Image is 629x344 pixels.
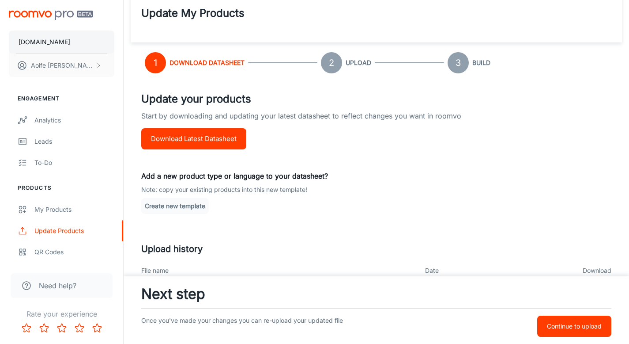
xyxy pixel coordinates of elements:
button: Continue to upload [537,316,611,337]
text: 2 [329,57,334,68]
button: Rate 2 star [35,319,53,337]
div: My Products [34,205,114,214]
h5: Upload history [141,242,611,256]
p: Continue to upload [547,321,602,331]
span: Need help? [39,280,76,291]
p: Rate your experience [7,309,116,319]
h1: Update My Products [141,5,245,21]
p: Start by downloading and updating your latest datasheet to reflect changes you want in roomvo [141,111,611,128]
h4: Update your products [141,91,611,107]
th: Date [418,263,542,279]
button: Create new template [141,198,209,214]
h6: Build [472,58,490,68]
p: Note: copy your existing products into this new template! [141,185,611,195]
text: 1 [154,57,157,68]
div: Update Products [34,226,114,236]
button: Download Latest Datasheet [141,128,246,149]
p: [DOMAIN_NAME] [19,37,70,47]
div: Leads [34,137,114,146]
div: QR Codes [34,247,114,257]
h3: Next step [141,283,611,305]
p: Add a new product type or language to your datasheet? [141,171,611,181]
p: Once you've made your changes you can re-upload your updated file [141,316,447,337]
th: Download [542,263,611,279]
button: [DOMAIN_NAME] [9,31,114,54]
button: Rate 1 star [18,319,35,337]
text: 3 [456,57,461,68]
button: Rate 4 star [71,319,88,337]
button: Rate 5 star [88,319,106,337]
button: Aoife [PERSON_NAME] [9,54,114,77]
h6: Download Datasheet [169,58,245,68]
p: Aoife [PERSON_NAME] [31,61,93,70]
div: Analytics [34,115,114,125]
h6: Upload [346,58,371,68]
img: Roomvo PRO Beta [9,11,93,20]
div: To-do [34,158,114,168]
button: Rate 3 star [53,319,71,337]
th: File name [141,263,418,279]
